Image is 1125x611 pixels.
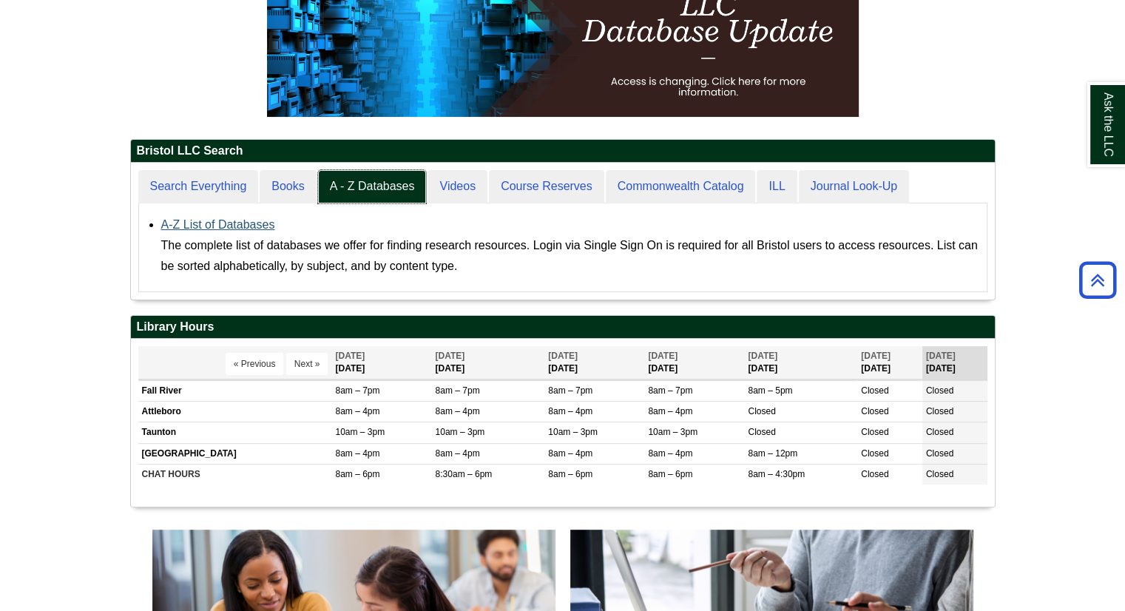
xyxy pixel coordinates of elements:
[648,406,692,416] span: 8am – 4pm
[161,235,979,277] div: The complete list of databases we offer for finding research resources. Login via Single Sign On ...
[857,346,922,379] th: [DATE]
[1074,270,1121,290] a: Back to Top
[335,385,379,396] span: 8am – 7pm
[748,427,775,437] span: Closed
[331,346,431,379] th: [DATE]
[644,346,744,379] th: [DATE]
[260,170,316,203] a: Books
[748,448,797,459] span: 8am – 12pm
[318,170,427,203] a: A - Z Databases
[335,351,365,361] span: [DATE]
[131,140,995,163] h2: Bristol LLC Search
[799,170,909,203] a: Journal Look-Up
[861,427,888,437] span: Closed
[861,406,888,416] span: Closed
[606,170,756,203] a: Commonwealth Catalog
[748,406,775,416] span: Closed
[922,346,987,379] th: [DATE]
[436,351,465,361] span: [DATE]
[138,464,332,485] td: CHAT HOURS
[548,385,592,396] span: 8am – 7pm
[161,218,275,231] a: A-Z List of Databases
[748,385,792,396] span: 8am – 5pm
[131,316,995,339] h2: Library Hours
[861,448,888,459] span: Closed
[861,385,888,396] span: Closed
[757,170,797,203] a: ILL
[926,469,953,479] span: Closed
[648,448,692,459] span: 8am – 4pm
[748,351,777,361] span: [DATE]
[548,406,592,416] span: 8am – 4pm
[744,346,857,379] th: [DATE]
[286,353,328,375] button: Next »
[432,346,545,379] th: [DATE]
[648,469,692,479] span: 8am – 6pm
[548,469,592,479] span: 8am – 6pm
[436,427,485,437] span: 10am – 3pm
[926,448,953,459] span: Closed
[926,351,956,361] span: [DATE]
[138,402,332,422] td: Attleboro
[335,448,379,459] span: 8am – 4pm
[138,381,332,402] td: Fall River
[648,385,692,396] span: 8am – 7pm
[428,170,487,203] a: Videos
[335,427,385,437] span: 10am – 3pm
[748,469,805,479] span: 8am – 4:30pm
[436,406,480,416] span: 8am – 4pm
[544,346,644,379] th: [DATE]
[138,422,332,443] td: Taunton
[226,353,284,375] button: « Previous
[648,427,697,437] span: 10am – 3pm
[926,385,953,396] span: Closed
[489,170,604,203] a: Course Reserves
[138,443,332,464] td: [GEOGRAPHIC_DATA]
[548,427,598,437] span: 10am – 3pm
[648,351,678,361] span: [DATE]
[436,469,493,479] span: 8:30am – 6pm
[335,406,379,416] span: 8am – 4pm
[436,385,480,396] span: 8am – 7pm
[548,351,578,361] span: [DATE]
[436,448,480,459] span: 8am – 4pm
[926,406,953,416] span: Closed
[138,170,259,203] a: Search Everything
[861,351,891,361] span: [DATE]
[548,448,592,459] span: 8am – 4pm
[335,469,379,479] span: 8am – 6pm
[861,469,888,479] span: Closed
[926,427,953,437] span: Closed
